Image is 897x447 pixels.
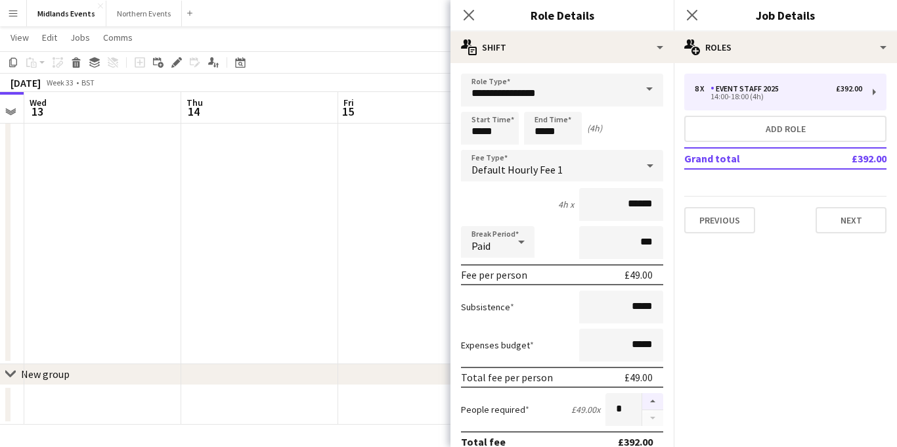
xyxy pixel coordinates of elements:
td: Grand total [684,148,808,169]
div: £49.00 [624,268,653,281]
span: Wed [30,97,47,108]
div: 4h x [558,199,574,210]
span: Comms [103,32,133,43]
label: People required [461,404,529,415]
a: Comms [98,29,138,46]
span: Edit [42,32,57,43]
td: £392.00 [808,148,886,169]
div: 14:00-18:00 (4h) [695,93,862,100]
div: £49.00 [624,371,653,384]
button: Next [816,207,886,233]
span: View [11,32,29,43]
a: View [5,29,34,46]
span: Paid [471,239,491,252]
span: 15 [341,104,354,119]
span: Default Hourly Fee 1 [471,163,563,176]
span: Week 33 [43,78,76,87]
button: Add role [684,116,886,142]
div: £49.00 x [571,404,600,415]
span: Jobs [70,32,90,43]
a: Edit [37,29,62,46]
button: Previous [684,207,755,233]
div: Fee per person [461,268,527,281]
div: Event Staff 2025 [711,84,784,93]
span: 13 [28,104,47,119]
div: £392.00 [836,84,862,93]
span: 14 [185,104,203,119]
div: BST [81,78,95,87]
div: 8 x [695,84,711,93]
div: Total fee per person [461,371,553,384]
button: Midlands Events [27,1,106,26]
div: Roles [674,32,897,63]
a: Jobs [65,29,95,46]
h3: Role Details [450,7,674,24]
div: (4h) [587,122,602,134]
div: [DATE] [11,76,41,89]
label: Expenses budget [461,339,534,351]
span: Thu [186,97,203,108]
button: Increase [642,393,663,410]
label: Subsistence [461,301,514,313]
button: Northern Events [106,1,182,26]
div: Shift [450,32,674,63]
div: New group [21,367,70,381]
span: Fri [343,97,354,108]
h3: Job Details [674,7,897,24]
